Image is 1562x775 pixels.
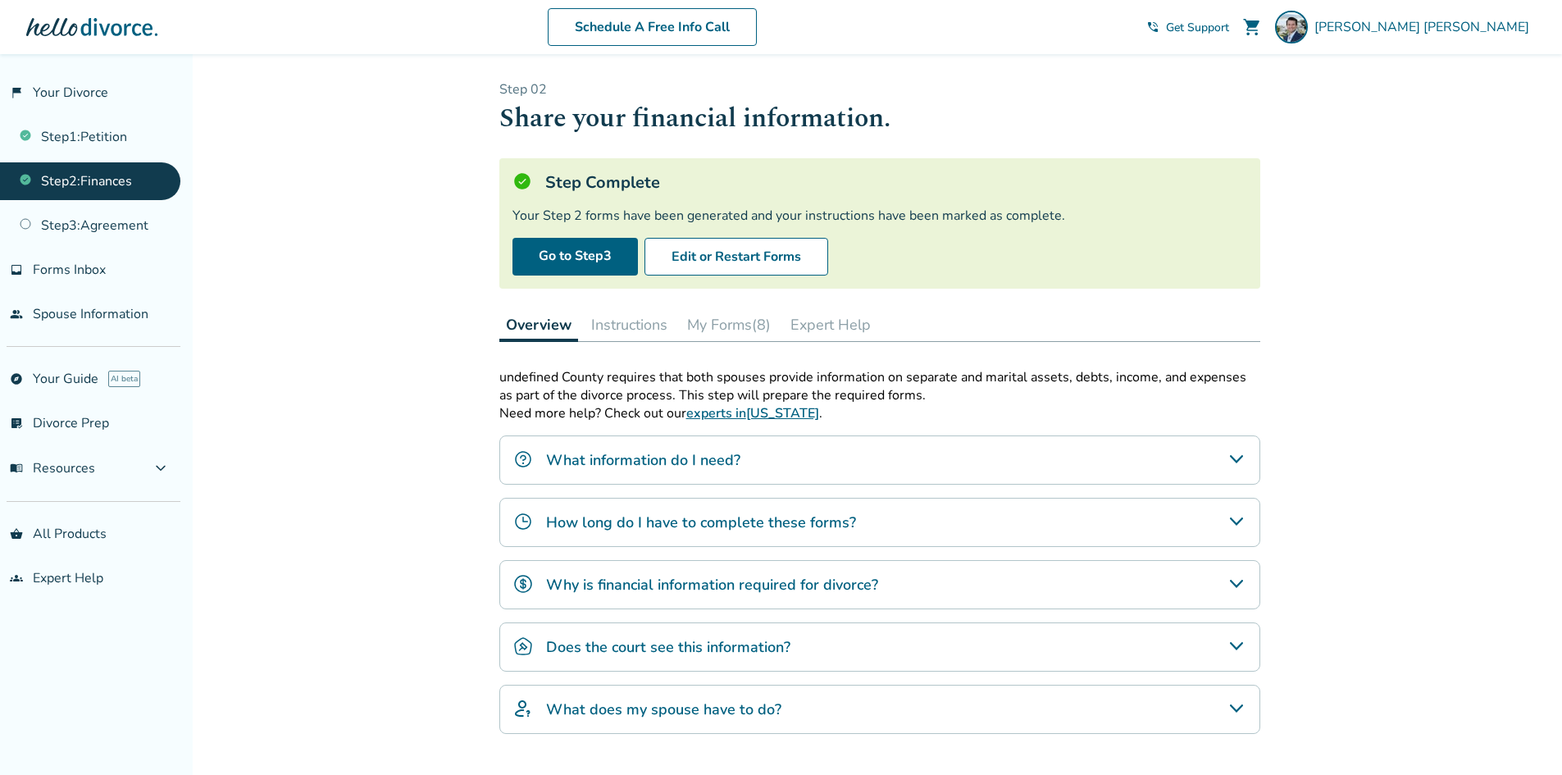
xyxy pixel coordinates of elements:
button: Overview [499,308,578,342]
a: experts in[US_STATE] [686,404,819,422]
iframe: Chat Widget [1480,696,1562,775]
h4: What information do I need? [546,449,740,471]
span: people [10,308,23,321]
img: What information do I need? [513,449,533,469]
img: Ryan Thomason [1275,11,1308,43]
a: Go to Step3 [512,238,638,276]
span: explore [10,372,23,385]
span: Forms Inbox [33,261,106,279]
h1: Share your financial information. [499,98,1260,139]
button: Expert Help [784,308,877,341]
span: Get Support [1166,20,1229,35]
h5: Step Complete [545,171,660,194]
div: Does the court see this information? [499,622,1260,672]
h4: Why is financial information required for divorce? [546,574,878,595]
a: Schedule A Free Info Call [548,8,757,46]
span: phone_in_talk [1146,21,1159,34]
div: How long do I have to complete these forms? [499,498,1260,547]
span: flag_2 [10,86,23,99]
span: groups [10,572,23,585]
img: How long do I have to complete these forms? [513,512,533,531]
button: Instructions [585,308,674,341]
span: AI beta [108,371,140,387]
h4: How long do I have to complete these forms? [546,512,856,533]
h4: Does the court see this information? [546,636,790,658]
img: Why is financial information required for divorce? [513,574,533,594]
span: menu_book [10,462,23,475]
button: My Forms(8) [681,308,777,341]
span: inbox [10,263,23,276]
div: What does my spouse have to do? [499,685,1260,734]
p: Step 0 2 [499,80,1260,98]
span: shopping_cart [1242,17,1262,37]
span: Resources [10,459,95,477]
p: undefined County requires that both spouses provide information on separate and marital assets, d... [499,368,1260,404]
button: Edit or Restart Forms [644,238,828,276]
span: expand_more [151,458,171,478]
div: Your Step 2 forms have been generated and your instructions have been marked as complete. [512,207,1247,225]
span: list_alt_check [10,417,23,430]
div: Why is financial information required for divorce? [499,560,1260,609]
span: [PERSON_NAME] [PERSON_NAME] [1314,18,1536,36]
img: Does the court see this information? [513,636,533,656]
span: shopping_basket [10,527,23,540]
a: phone_in_talkGet Support [1146,20,1229,35]
img: What does my spouse have to do? [513,699,533,718]
p: Need more help? Check out our . [499,404,1260,422]
h4: What does my spouse have to do? [546,699,781,720]
div: What information do I need? [499,435,1260,485]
